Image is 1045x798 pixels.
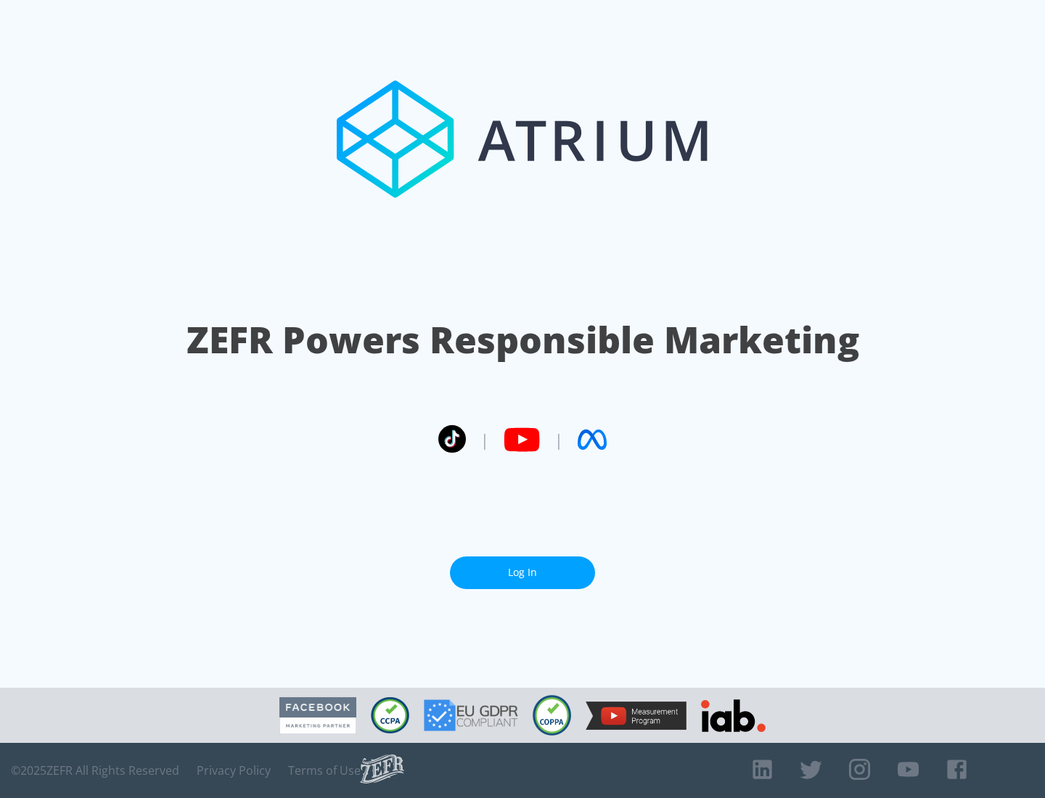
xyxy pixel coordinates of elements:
a: Log In [450,556,595,589]
img: COPPA Compliant [533,695,571,736]
img: CCPA Compliant [371,697,409,733]
a: Privacy Policy [197,763,271,778]
h1: ZEFR Powers Responsible Marketing [187,315,859,365]
span: | [554,429,563,451]
img: IAB [701,699,766,732]
span: © 2025 ZEFR All Rights Reserved [11,763,179,778]
img: GDPR Compliant [424,699,518,731]
img: Facebook Marketing Partner [279,697,356,734]
a: Terms of Use [288,763,361,778]
span: | [480,429,489,451]
img: YouTube Measurement Program [586,702,687,730]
